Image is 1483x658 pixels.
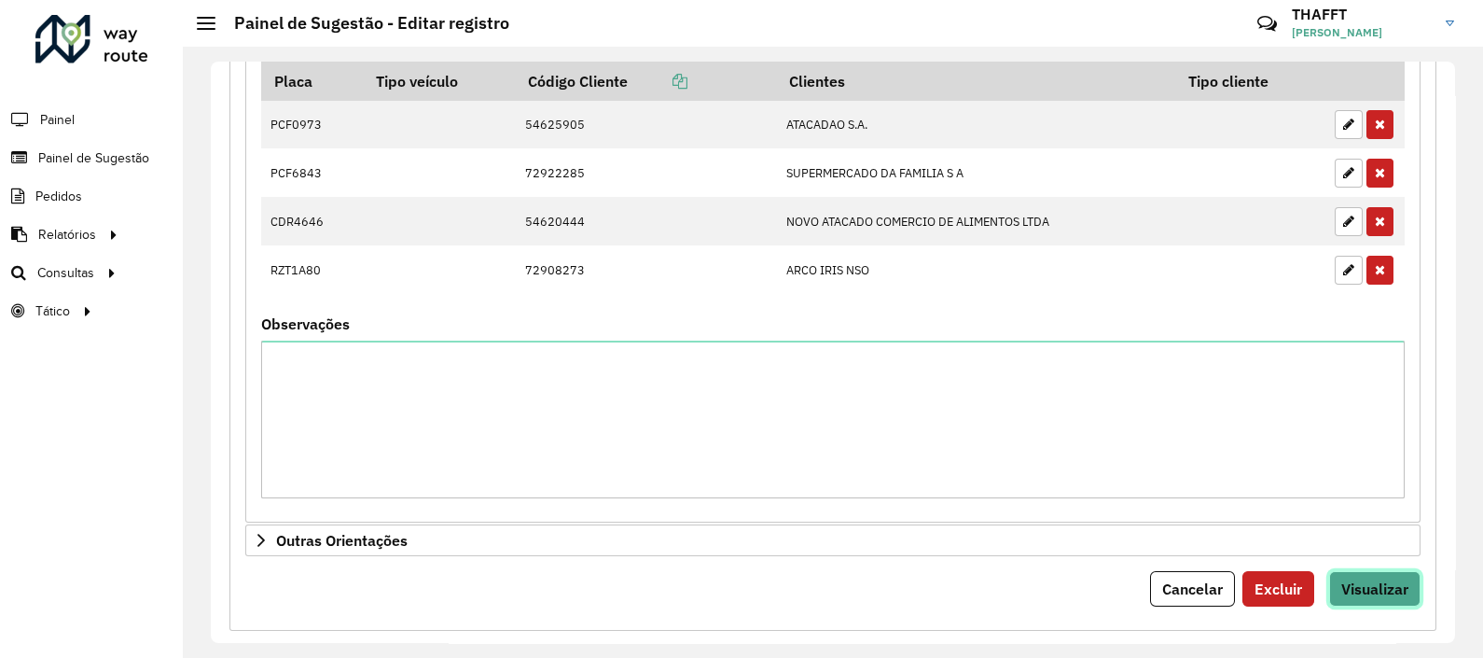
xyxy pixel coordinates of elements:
th: Tipo veículo [363,62,515,101]
td: ATACADAO S.A. [777,101,1176,149]
td: PCF0973 [261,101,363,149]
td: 54620444 [515,197,776,245]
td: NOVO ATACADO COMERCIO DE ALIMENTOS LTDA [777,197,1176,245]
a: Contato Rápido [1247,4,1287,44]
th: Placa [261,62,363,101]
td: 72922285 [515,148,776,197]
span: Tático [35,301,70,321]
th: Código Cliente [515,62,776,101]
td: CDR4646 [261,197,363,245]
button: Visualizar [1329,571,1421,607]
label: Observações [261,313,350,335]
th: Tipo cliente [1175,62,1324,101]
span: Excluir [1254,580,1302,598]
button: Excluir [1242,571,1314,607]
a: Outras Orientações [245,525,1421,556]
td: 72908273 [515,245,776,294]
td: RZT1A80 [261,245,363,294]
span: Consultas [37,263,94,283]
span: Pedidos [35,187,82,206]
span: Outras Orientações [276,533,408,548]
td: SUPERMERCADO DA FAMILIA S A [777,148,1176,197]
span: Visualizar [1341,580,1408,598]
span: [PERSON_NAME] [1292,24,1432,41]
h2: Painel de Sugestão - Editar registro [215,13,509,34]
span: Painel de Sugestão [38,148,149,168]
span: Cancelar [1162,580,1223,598]
td: 54625905 [515,101,776,149]
td: ARCO IRIS NSO [777,245,1176,294]
th: Clientes [777,62,1176,101]
button: Cancelar [1150,571,1235,607]
h3: THAFFT [1292,6,1432,23]
span: Painel [40,110,75,130]
span: Relatórios [38,225,96,245]
td: PCF6843 [261,148,363,197]
a: Copiar [628,72,687,91]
